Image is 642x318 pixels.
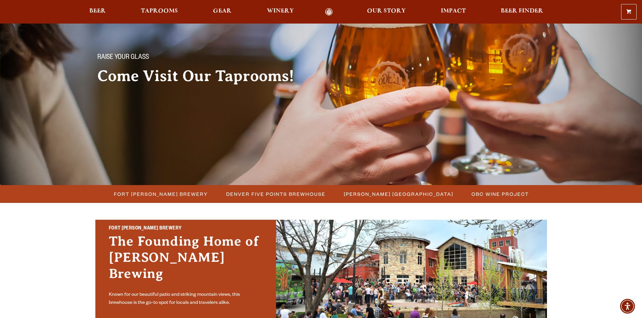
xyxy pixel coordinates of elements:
span: Beer Finder [501,8,543,14]
a: Odell Home [316,8,342,16]
span: Impact [441,8,466,14]
a: Beer [85,8,110,16]
a: Denver Five Points Brewhouse [222,189,329,199]
span: Taprooms [141,8,178,14]
h2: Come Visit Our Taprooms! [97,68,308,84]
a: Gear [209,8,236,16]
a: Taprooms [136,8,182,16]
h3: The Founding Home of [PERSON_NAME] Brewing [109,233,263,288]
a: [PERSON_NAME] [GEOGRAPHIC_DATA] [340,189,457,199]
span: Winery [267,8,294,14]
span: Denver Five Points Brewhouse [226,189,326,199]
div: Accessibility Menu [620,299,635,314]
span: Fort [PERSON_NAME] Brewery [114,189,208,199]
h2: Fort [PERSON_NAME] Brewery [109,224,263,233]
a: Beer Finder [496,8,548,16]
a: Our Story [363,8,410,16]
a: Winery [263,8,298,16]
a: OBC Wine Project [467,189,532,199]
span: OBC Wine Project [471,189,529,199]
p: Known for our beautiful patio and striking mountain views, this brewhouse is the go-to spot for l... [109,291,263,307]
span: Gear [213,8,232,14]
span: [PERSON_NAME] [GEOGRAPHIC_DATA] [344,189,453,199]
span: Beer [89,8,106,14]
a: Fort [PERSON_NAME] Brewery [110,189,211,199]
a: Impact [436,8,470,16]
span: Raise your glass [97,54,149,62]
span: Our Story [367,8,406,14]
